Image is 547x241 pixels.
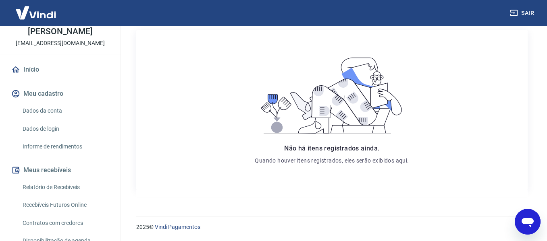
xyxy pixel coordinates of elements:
[136,223,528,231] p: 2025 ©
[28,27,92,36] p: [PERSON_NAME]
[10,161,111,179] button: Meus recebíveis
[19,138,111,155] a: Informe de rendimentos
[16,39,105,47] p: [EMAIL_ADDRESS][DOMAIN_NAME]
[515,209,541,235] iframe: Botão para abrir a janela de mensagens
[19,121,111,137] a: Dados de login
[10,85,111,103] button: Meu cadastro
[19,179,111,196] a: Relatório de Recebíveis
[10,0,62,25] img: Vindi
[255,157,409,165] p: Quando houver itens registrados, eles serão exibidos aqui.
[508,6,537,21] button: Sair
[10,61,111,78] a: Início
[19,103,111,119] a: Dados da conta
[19,215,111,231] a: Contratos com credores
[155,224,200,230] a: Vindi Pagamentos
[284,144,379,152] span: Não há itens registrados ainda.
[19,197,111,213] a: Recebíveis Futuros Online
